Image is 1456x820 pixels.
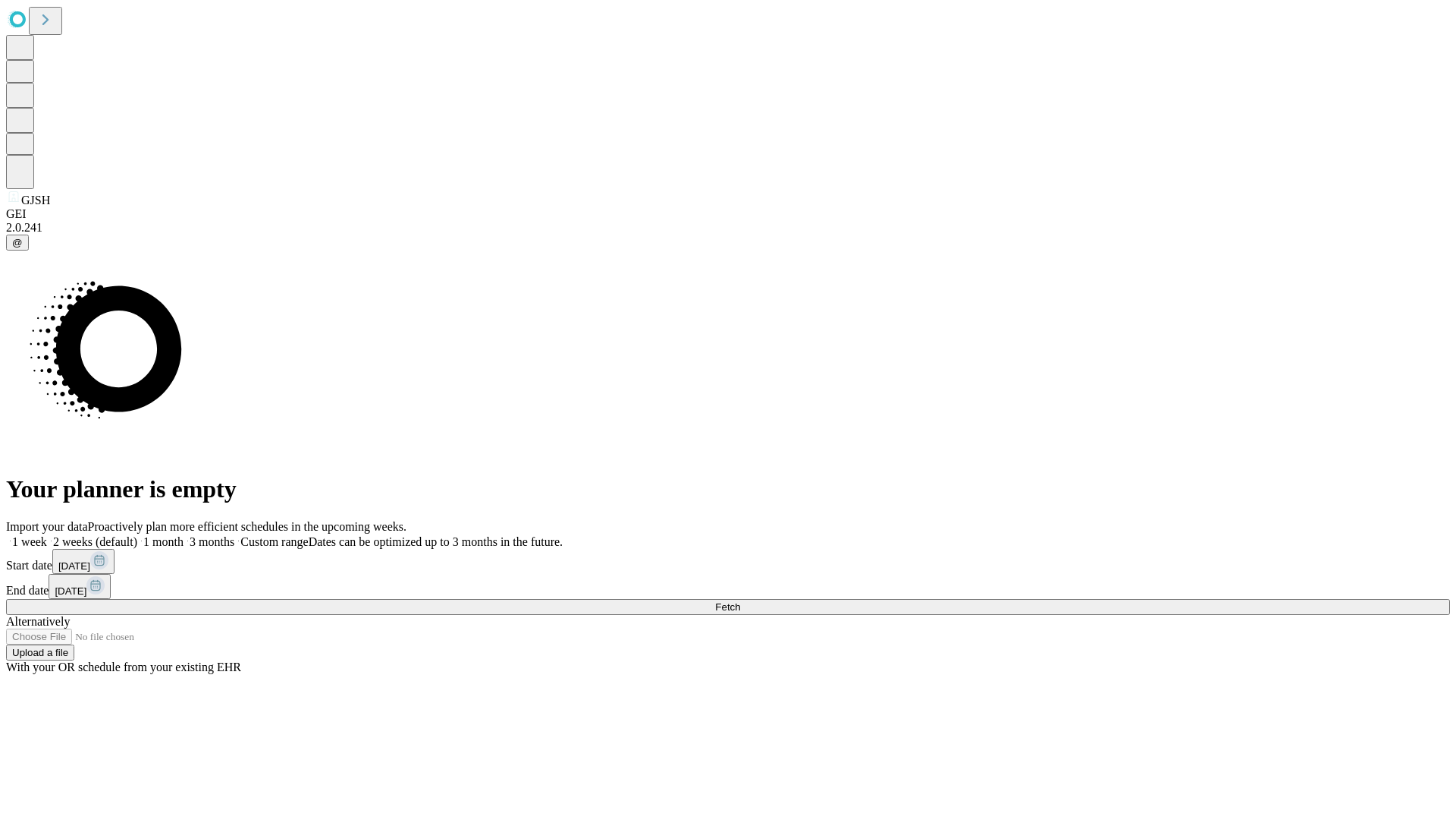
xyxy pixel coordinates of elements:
span: Fetch [715,601,740,613]
span: [DATE] [55,585,86,597]
span: [DATE] [58,560,90,572]
div: 2.0.241 [6,221,1450,235]
button: Upload a file [6,645,74,661]
button: Fetch [6,599,1450,615]
span: With your OR schedule from your existing EHR [6,661,241,673]
span: Proactively plan more efficient schedules in the upcoming weeks. [88,520,406,533]
span: 1 month [143,535,184,548]
div: End date [6,574,1450,599]
span: Import your data [6,520,88,533]
button: [DATE] [52,549,115,574]
span: 1 week [12,535,47,548]
span: 3 months [190,535,234,548]
div: Start date [6,549,1450,574]
span: Alternatively [6,615,70,628]
h1: Your planner is empty [6,475,1450,503]
span: @ [12,237,23,248]
button: [DATE] [49,574,111,599]
span: GJSH [21,194,50,207]
span: 2 weeks (default) [53,535,137,548]
span: Custom range [240,535,308,548]
button: @ [6,235,29,251]
div: GEI [6,207,1450,221]
span: Dates can be optimized up to 3 months in the future. [309,535,563,548]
